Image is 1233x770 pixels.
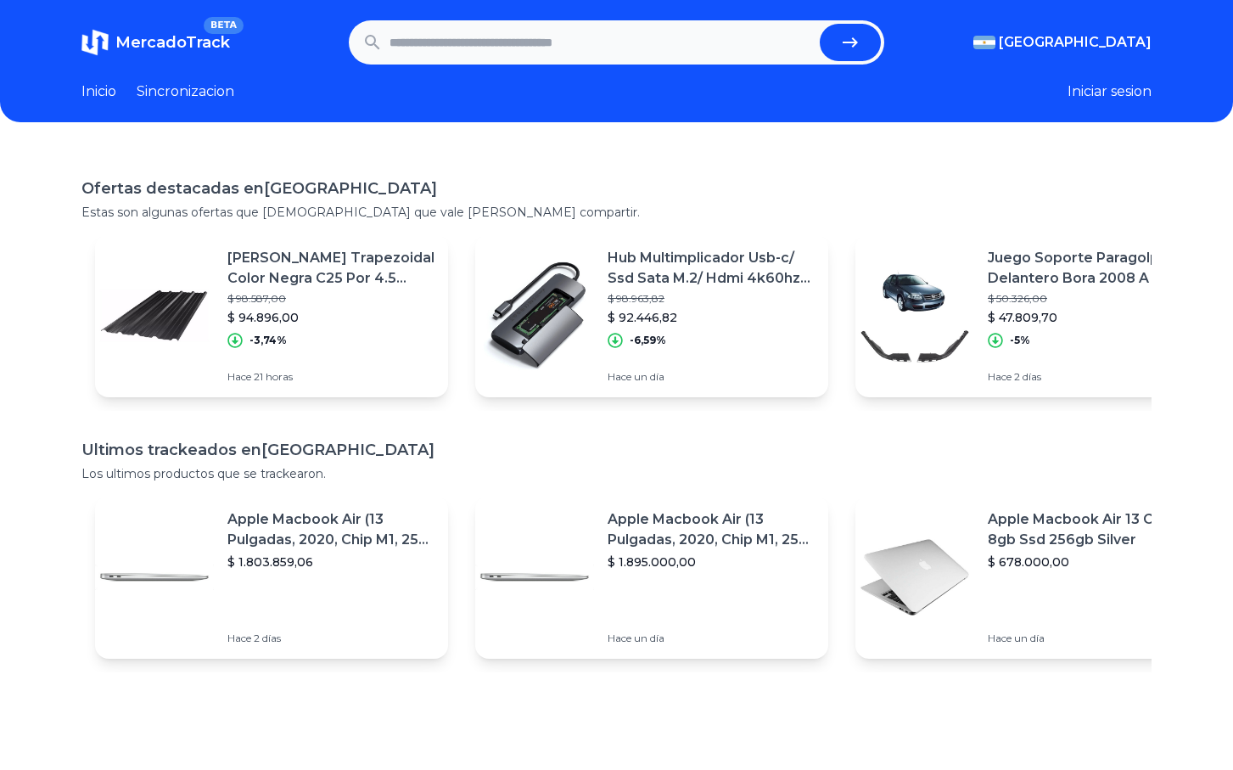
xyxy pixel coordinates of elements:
[855,518,974,637] img: Featured image
[227,248,434,289] p: [PERSON_NAME] Trapezoidal Color Negra C25 Por 4.5 Metros
[988,632,1195,645] p: Hace un día
[608,509,815,550] p: Apple Macbook Air (13 Pulgadas, 2020, Chip M1, 256 Gb De Ssd, 8 Gb De Ram) - Plata
[81,29,109,56] img: MercadoTrack
[95,496,448,659] a: Featured imageApple Macbook Air (13 Pulgadas, 2020, Chip M1, 256 Gb De Ssd, 8 Gb De Ram) - Plata$...
[988,309,1195,326] p: $ 47.809,70
[1010,334,1030,347] p: -5%
[227,292,434,306] p: $ 98.587,00
[81,29,230,56] a: MercadoTrackBETA
[608,632,815,645] p: Hace un día
[95,256,214,375] img: Featured image
[95,518,214,637] img: Featured image
[855,256,974,375] img: Featured image
[81,81,116,102] a: Inicio
[855,496,1208,659] a: Featured imageApple Macbook Air 13 Core I5 8gb Ssd 256gb Silver$ 678.000,00Hace un día
[855,234,1208,397] a: Featured imageJuego Soporte Paragolpe Delantero Bora 2008 A 2015 Combo Par$ 50.326,00$ 47.809,70-...
[115,33,230,52] span: MercadoTrack
[608,370,815,384] p: Hace un día
[475,256,594,375] img: Featured image
[988,292,1195,306] p: $ 50.326,00
[81,438,1152,462] h1: Ultimos trackeados en [GEOGRAPHIC_DATA]
[227,309,434,326] p: $ 94.896,00
[475,518,594,637] img: Featured image
[973,32,1152,53] button: [GEOGRAPHIC_DATA]
[608,554,815,570] p: $ 1.895.000,00
[227,632,434,645] p: Hace 2 días
[608,248,815,289] p: Hub Multimplicador Usb-c/ Ssd Sata M.2/ Hdmi 4k60hz Satechi
[608,309,815,326] p: $ 92.446,82
[988,509,1195,550] p: Apple Macbook Air 13 Core I5 8gb Ssd 256gb Silver
[475,496,828,659] a: Featured imageApple Macbook Air (13 Pulgadas, 2020, Chip M1, 256 Gb De Ssd, 8 Gb De Ram) - Plata$...
[1068,81,1152,102] button: Iniciar sesion
[988,554,1195,570] p: $ 678.000,00
[249,334,287,347] p: -3,74%
[81,465,1152,482] p: Los ultimos productos que se trackearon.
[227,509,434,550] p: Apple Macbook Air (13 Pulgadas, 2020, Chip M1, 256 Gb De Ssd, 8 Gb De Ram) - Plata
[137,81,234,102] a: Sincronizacion
[227,370,434,384] p: Hace 21 horas
[973,36,995,49] img: Argentina
[227,554,434,570] p: $ 1.803.859,06
[475,234,828,397] a: Featured imageHub Multimplicador Usb-c/ Ssd Sata M.2/ Hdmi 4k60hz Satechi$ 98.963,82$ 92.446,82-6...
[81,204,1152,221] p: Estas son algunas ofertas que [DEMOGRAPHIC_DATA] que vale [PERSON_NAME] compartir.
[81,177,1152,200] h1: Ofertas destacadas en [GEOGRAPHIC_DATA]
[630,334,666,347] p: -6,59%
[95,234,448,397] a: Featured image[PERSON_NAME] Trapezoidal Color Negra C25 Por 4.5 Metros$ 98.587,00$ 94.896,00-3,74...
[608,292,815,306] p: $ 98.963,82
[988,248,1195,289] p: Juego Soporte Paragolpe Delantero Bora 2008 A 2015 Combo Par
[988,370,1195,384] p: Hace 2 días
[999,32,1152,53] span: [GEOGRAPHIC_DATA]
[204,17,244,34] span: BETA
